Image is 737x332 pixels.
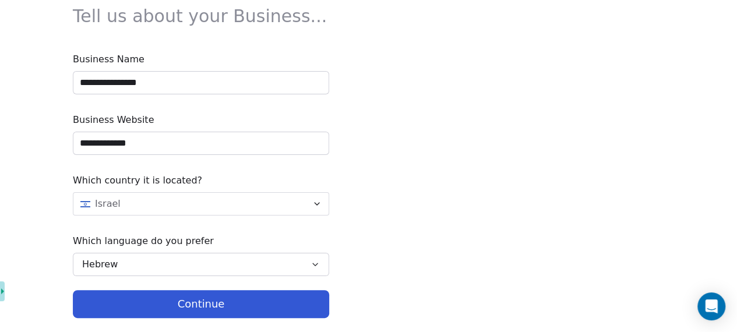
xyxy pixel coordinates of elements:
[697,292,725,320] div: Open Intercom Messenger
[73,6,327,26] span: Tell us about your Business...
[73,52,329,66] span: Business Name
[73,234,329,248] span: Which language do you prefer
[95,197,121,211] span: Israel
[73,113,329,127] span: Business Website
[73,174,329,188] span: Which country it is located?
[82,257,118,271] span: Hebrew
[73,290,329,318] button: Continue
